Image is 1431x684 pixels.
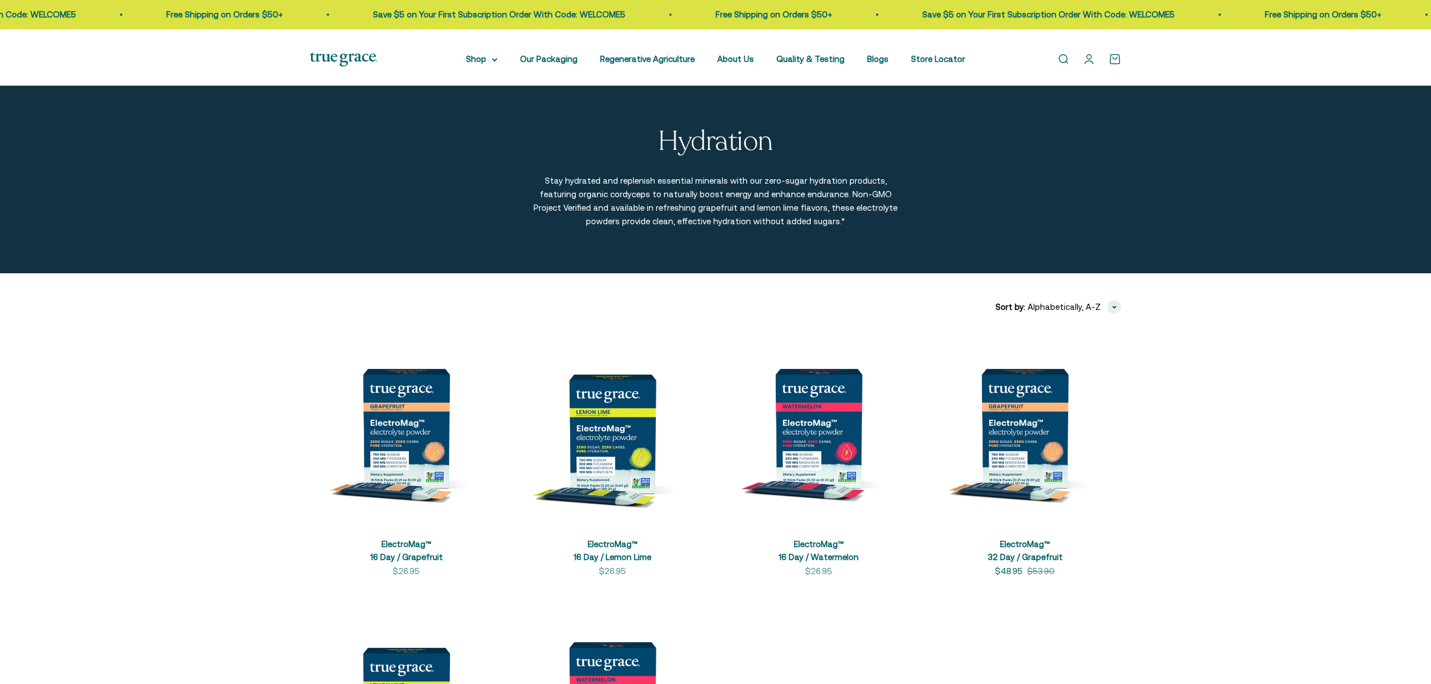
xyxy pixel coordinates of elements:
a: Quality & Testing [776,54,845,64]
a: Free Shipping on Orders $50+ [699,10,816,19]
a: Regenerative Agriculture [600,54,695,64]
span: Alphabetically, A-Z [1028,300,1101,314]
a: Blogs [867,54,888,64]
a: ElectroMag™16 Day / Watermelon [779,539,859,562]
img: ElectroMag™ [310,332,503,525]
a: ElectroMag™16 Day / Grapefruit [370,539,443,562]
a: About Us [717,54,754,64]
img: ElectroMag™ [516,332,709,525]
img: ElectroMag™ [722,332,915,525]
a: Our Packaging [520,54,577,64]
p: Save $5 on Your First Subscription Order With Code: WELCOME5 [906,8,1158,21]
a: ElectroMag™32 Day / Grapefruit [988,539,1063,562]
sale-price: $48.95 [995,565,1023,578]
a: Free Shipping on Orders $50+ [1248,10,1365,19]
summary: Shop [466,52,497,66]
span: Sort by: [996,300,1025,314]
sale-price: $26.95 [599,565,626,578]
a: ElectroMag™16 Day / Lemon Lime [574,539,651,562]
p: Stay hydrated and replenish essential minerals with our zero-sugar hydration products, featuring ... [532,174,899,228]
a: Free Shipping on Orders $50+ [150,10,266,19]
button: Alphabetically, A-Z [1028,300,1121,314]
a: Store Locator [911,54,965,64]
compare-at-price: $53.90 [1027,565,1055,578]
p: Hydration [658,127,773,157]
img: ElectroMag™ [928,332,1121,525]
p: Save $5 on Your First Subscription Order With Code: WELCOME5 [357,8,609,21]
sale-price: $26.95 [393,565,420,578]
sale-price: $26.95 [805,565,832,578]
